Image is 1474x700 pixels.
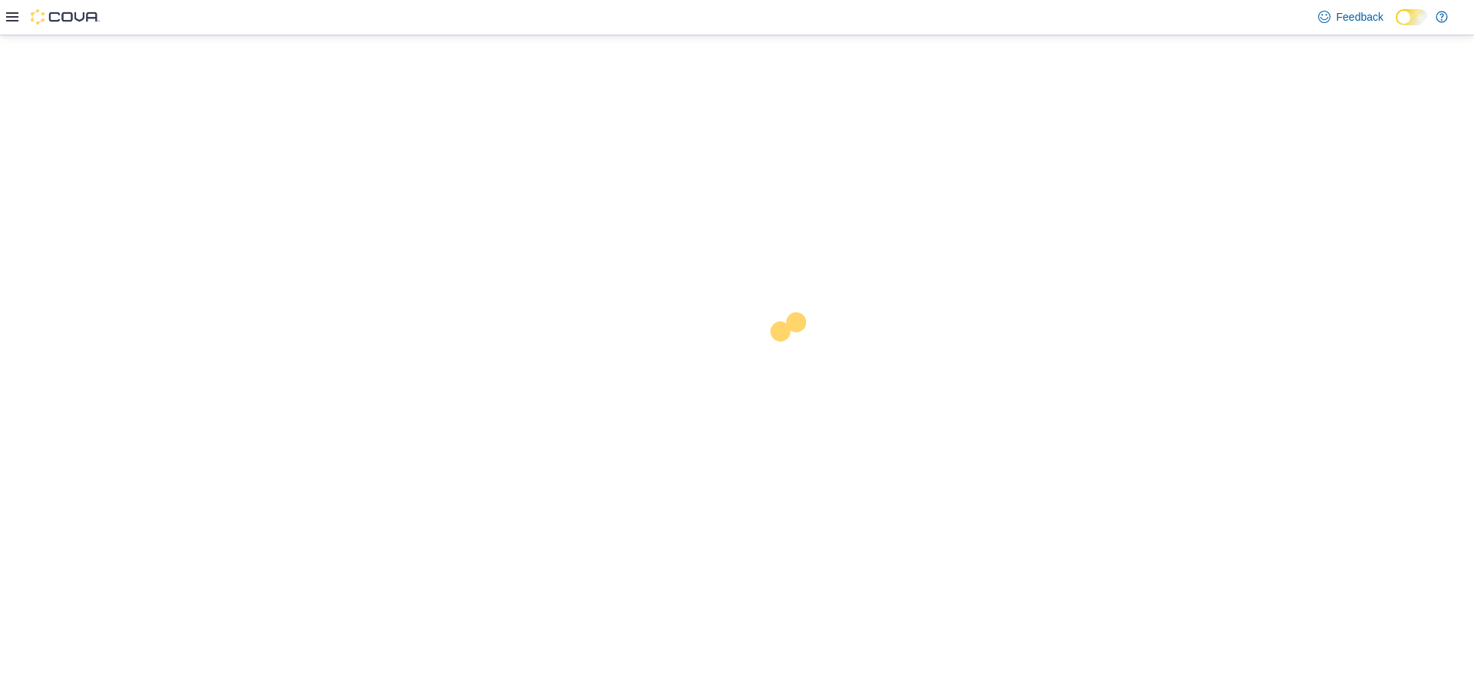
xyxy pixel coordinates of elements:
input: Dark Mode [1396,9,1428,25]
span: Feedback [1337,9,1383,25]
img: cova-loader [737,301,852,416]
a: Feedback [1312,2,1390,32]
span: Dark Mode [1396,25,1396,26]
img: Cova [31,9,100,25]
